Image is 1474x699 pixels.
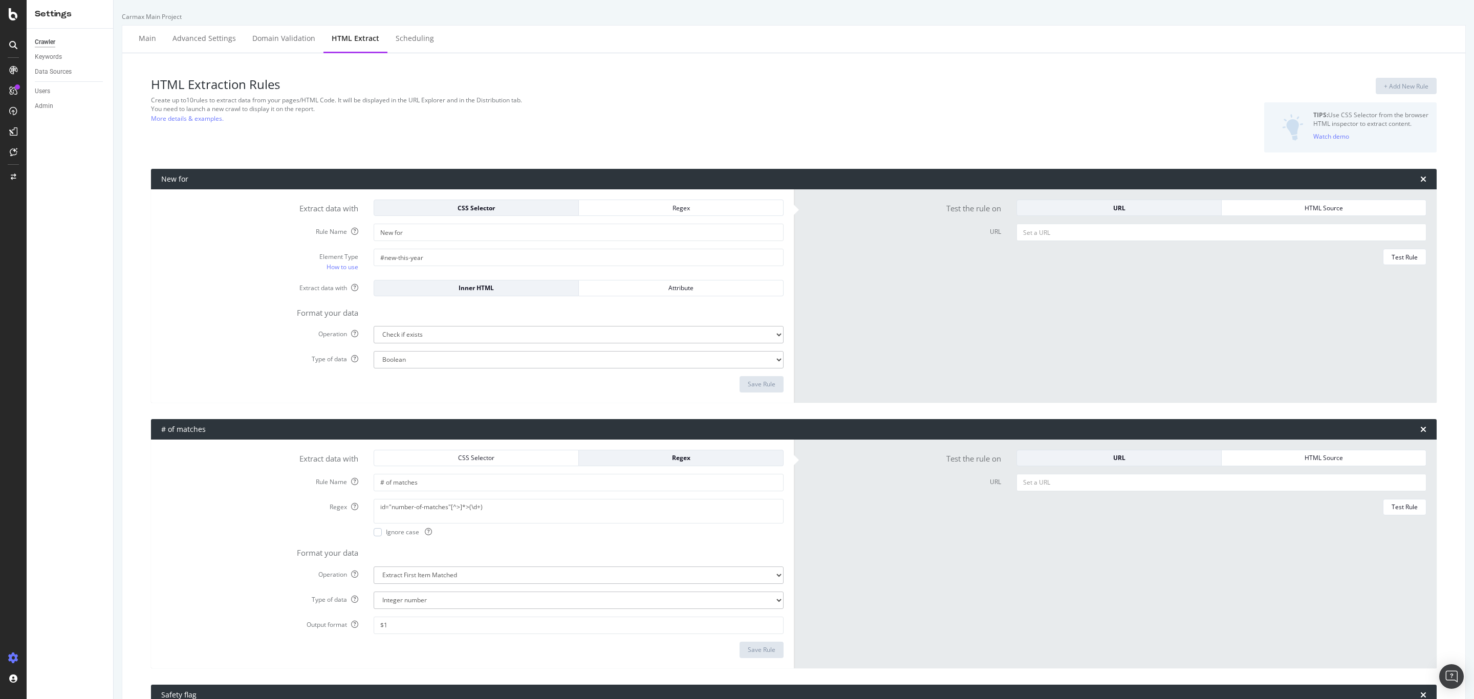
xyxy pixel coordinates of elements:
button: CSS Selector [374,200,579,216]
label: Test the rule on [796,200,1009,214]
label: Extract data with [154,200,366,214]
div: New for [161,174,188,184]
label: Output format [154,617,366,629]
div: Main [139,33,156,43]
a: How to use [327,261,358,272]
div: Use CSS Selector from the browser [1313,111,1428,119]
input: Provide a name [374,224,784,241]
div: Settings [35,8,105,20]
div: URL [1025,204,1213,212]
div: Advanced Settings [172,33,236,43]
button: Save Rule [740,376,784,392]
button: HTML Source [1222,450,1426,466]
button: Regex [579,200,784,216]
div: times [1420,691,1426,699]
input: CSS Expression [374,249,784,266]
div: times [1420,425,1426,433]
label: Regex [154,499,366,511]
button: Test Rule [1383,249,1426,265]
div: Test Rule [1392,503,1418,511]
a: Users [35,86,106,97]
div: HTML Extract [332,33,379,43]
button: URL [1016,200,1222,216]
div: Crawler [35,37,55,48]
div: HTML inspector to extract content. [1313,119,1428,128]
a: Keywords [35,52,106,62]
label: Rule Name [154,474,366,486]
div: Admin [35,101,53,112]
button: Regex [579,450,784,466]
input: $1 [374,617,784,634]
label: Extract data with [154,280,366,292]
div: CSS Selector [382,204,570,212]
a: Crawler [35,37,106,48]
button: Watch demo [1313,128,1349,144]
label: URL [796,474,1009,486]
div: Inner HTML [382,283,570,292]
a: Admin [35,101,106,112]
div: Regex [587,453,775,462]
label: Rule Name [154,224,366,236]
textarea: id="number-of-matches"[^>]*>(\d+) [374,499,784,523]
div: Keywords [35,52,62,62]
label: Format your data [154,304,366,318]
input: Provide a name [374,474,784,491]
button: Inner HTML [374,280,579,296]
div: Data Sources [35,67,72,77]
div: URL [1025,453,1213,462]
label: URL [796,224,1009,236]
div: Element Type [161,252,358,261]
div: Domain Validation [252,33,315,43]
button: + Add New Rule [1376,78,1437,94]
div: Create up to 10 rules to extract data from your pages/HTML Code. It will be displayed in the URL ... [151,96,1003,104]
div: Open Intercom Messenger [1439,664,1464,689]
div: # of matches [161,424,206,434]
div: HTML Source [1230,453,1418,462]
div: You need to launch a new crawl to display it on the report. [151,104,1003,113]
button: URL [1016,450,1222,466]
div: HTML Source [1230,204,1418,212]
label: Test the rule on [796,450,1009,464]
label: Type of data [154,592,366,604]
div: Watch demo [1313,132,1349,141]
a: Data Sources [35,67,106,77]
a: More details & examples. [151,113,224,124]
img: DZQOUYU0WpgAAAAASUVORK5CYII= [1282,114,1304,141]
div: Users [35,86,50,97]
div: Test Rule [1392,253,1418,261]
button: Attribute [579,280,784,296]
div: Scheduling [396,33,434,43]
span: Ignore case [386,528,432,536]
h3: HTML Extraction Rules [151,78,1003,91]
div: Carmax Main Project [122,12,1466,21]
label: Operation [154,326,366,338]
label: Operation [154,566,366,579]
label: Extract data with [154,450,366,464]
div: + Add New Rule [1384,82,1428,91]
button: HTML Source [1222,200,1426,216]
input: Set a URL [1016,474,1426,491]
div: times [1420,175,1426,183]
strong: TIPS: [1313,111,1328,119]
div: Save Rule [748,645,775,654]
div: CSS Selector [382,453,570,462]
label: Format your data [154,544,366,558]
button: CSS Selector [374,450,579,466]
div: Attribute [587,283,775,292]
input: Set a URL [1016,224,1426,241]
div: Save Rule [748,380,775,388]
button: Test Rule [1383,499,1426,515]
label: Type of data [154,351,366,363]
button: Save Rule [740,642,784,658]
div: Regex [587,204,775,212]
